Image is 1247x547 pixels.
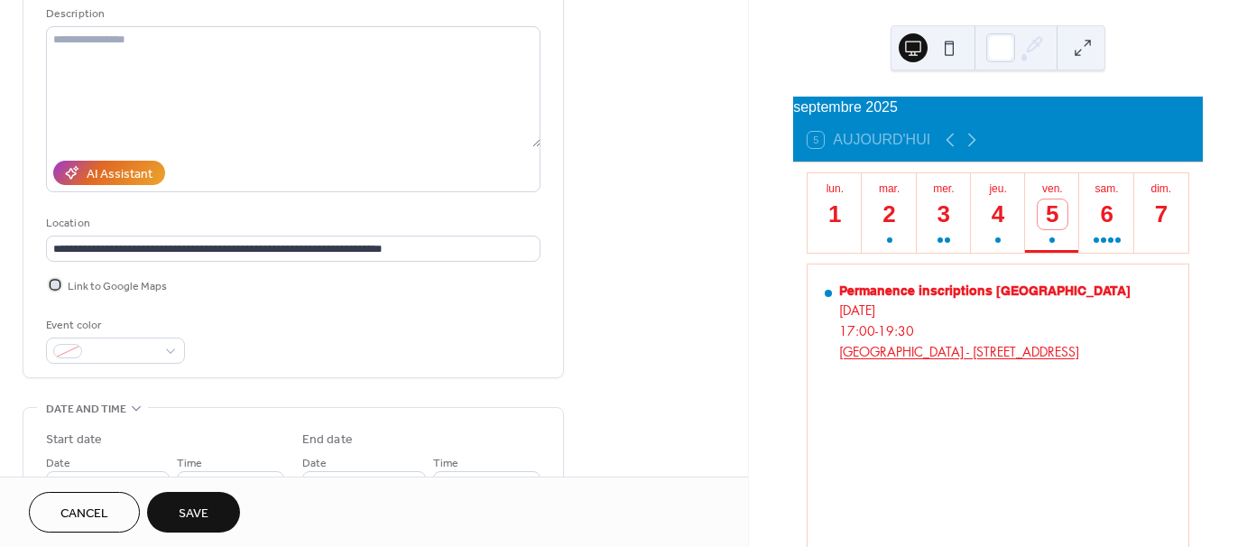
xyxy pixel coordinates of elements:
[984,199,1013,229] div: 4
[46,316,181,335] div: Event color
[1134,173,1188,253] button: dim.7
[793,97,1203,118] div: septembre 2025
[1092,199,1122,229] div: 6
[1025,173,1079,253] button: ven.5
[53,161,165,185] button: AI Assistant
[1140,182,1183,195] div: dim.
[302,454,327,473] span: Date
[862,173,916,253] button: mar.2
[976,182,1020,195] div: jeu.
[922,182,965,195] div: mer.
[179,505,208,524] span: Save
[839,322,875,339] span: 17:00
[302,431,353,450] div: End date
[839,343,1131,360] a: [GEOGRAPHIC_DATA] - [STREET_ADDRESS]
[808,173,862,253] button: lun.1
[917,173,971,253] button: mer.3
[46,5,537,23] div: Description
[813,182,856,195] div: lun.
[46,400,126,419] span: Date and time
[1038,199,1067,229] div: 5
[46,431,102,450] div: Start date
[1085,182,1128,195] div: sam.
[839,301,1131,319] div: [DATE]
[875,322,878,339] span: -
[867,182,910,195] div: mar.
[60,505,108,524] span: Cancel
[874,199,904,229] div: 2
[1147,199,1177,229] div: 7
[820,199,850,229] div: 1
[929,199,959,229] div: 3
[1079,173,1133,253] button: sam.6
[177,454,202,473] span: Time
[971,173,1025,253] button: jeu.4
[46,454,70,473] span: Date
[147,492,240,533] button: Save
[1030,182,1074,195] div: ven.
[433,454,458,473] span: Time
[29,492,140,533] button: Cancel
[68,277,167,296] span: Link to Google Maps
[46,214,537,233] div: Location
[878,322,914,339] span: 19:30
[839,283,1131,298] div: Permanence inscriptions [GEOGRAPHIC_DATA]
[87,165,152,184] div: AI Assistant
